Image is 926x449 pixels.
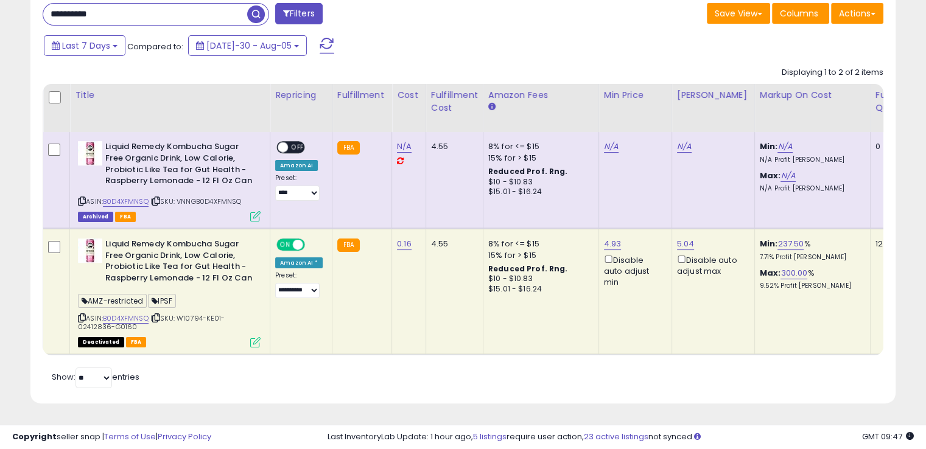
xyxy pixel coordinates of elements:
[12,431,211,443] div: seller snap | |
[760,184,861,193] p: N/A Profit [PERSON_NAME]
[148,294,176,308] span: IPSF
[206,40,292,52] span: [DATE]-30 - Aug-05
[397,89,421,102] div: Cost
[275,271,323,299] div: Preset:
[52,371,139,383] span: Show: entries
[707,3,770,24] button: Save View
[604,253,662,288] div: Disable auto adjust min
[397,238,412,250] a: 0.16
[604,89,667,102] div: Min Price
[760,268,861,290] div: %
[78,212,113,222] span: Listings that have been deleted from Seller Central
[275,3,323,24] button: Filters
[104,431,156,442] a: Terms of Use
[303,240,323,250] span: OFF
[103,197,149,207] a: B0D4XFMNSQ
[158,431,211,442] a: Privacy Policy
[488,102,496,113] small: Amazon Fees.
[760,282,861,290] p: 9.52% Profit [PERSON_NAME]
[78,313,225,332] span: | SKU: W10794-KE01-02412836-G0160
[126,337,147,347] span: FBA
[488,166,568,176] b: Reduced Prof. Rng.
[760,89,865,102] div: Markup on Cost
[115,212,136,222] span: FBA
[754,84,870,132] th: The percentage added to the cost of goods (COGS) that forms the calculator for Min & Max prices.
[677,89,749,102] div: [PERSON_NAME]
[105,238,253,287] b: Liquid Remedy Kombucha Sugar Free Organic Drink, Low Calorie, Probiotic Like Tea for Gut Health -...
[488,187,589,197] div: $15.01 - $16.24
[337,89,387,102] div: Fulfillment
[780,7,818,19] span: Columns
[760,238,861,261] div: %
[488,153,589,164] div: 15% for > $15
[488,250,589,261] div: 15% for > $15
[62,40,110,52] span: Last 7 Days
[275,174,323,201] div: Preset:
[862,431,914,442] span: 2025-08-13 09:47 GMT
[760,141,778,152] b: Min:
[431,238,474,249] div: 4.55
[760,253,861,262] p: 7.71% Profit [PERSON_NAME]
[677,141,692,153] a: N/A
[780,267,807,279] a: 300.00
[78,337,124,347] span: All listings that are unavailable for purchase on Amazon for any reason other than out-of-stock
[275,257,323,268] div: Amazon AI *
[780,170,795,182] a: N/A
[75,89,265,102] div: Title
[488,177,589,187] div: $10 - $10.83
[328,431,914,443] div: Last InventoryLab Update: 1 hour ago, require user action, not synced.
[78,141,261,220] div: ASIN:
[105,141,253,189] b: Liquid Remedy Kombucha Sugar Free Organic Drink, Low Calorie, Probiotic Like Tea for Gut Health -...
[78,141,102,165] img: 41Z22-QlF3L._SL40_.jpg
[604,238,622,250] a: 4.93
[397,141,412,153] a: N/A
[127,41,183,52] span: Compared to:
[288,142,307,153] span: OFF
[772,3,829,24] button: Columns
[12,431,57,442] strong: Copyright
[760,267,781,279] b: Max:
[782,67,883,78] div: Displaying 1 to 2 of 2 items
[777,238,804,250] a: 237.50
[677,238,695,250] a: 5.04
[278,240,293,250] span: ON
[337,141,360,155] small: FBA
[677,253,745,277] div: Disable auto adjust max
[604,141,619,153] a: N/A
[275,160,318,171] div: Amazon AI
[760,238,778,249] b: Min:
[488,141,589,152] div: 8% for <= $15
[431,141,474,152] div: 4.55
[103,313,149,324] a: B0D4XFMNSQ
[875,141,913,152] div: 0
[777,141,792,153] a: N/A
[760,170,781,181] b: Max:
[488,284,589,294] div: $15.01 - $16.24
[188,35,307,56] button: [DATE]-30 - Aug-05
[875,238,913,249] div: 12
[488,263,568,274] b: Reduced Prof. Rng.
[831,3,883,24] button: Actions
[473,431,507,442] a: 5 listings
[150,197,242,206] span: | SKU: VNNGB0D4XFMNSQ
[584,431,648,442] a: 23 active listings
[78,238,102,263] img: 41Z22-QlF3L._SL40_.jpg
[78,238,261,346] div: ASIN:
[337,238,360,252] small: FBA
[431,89,478,114] div: Fulfillment Cost
[44,35,125,56] button: Last 7 Days
[488,274,589,284] div: $10 - $10.83
[875,89,917,114] div: Fulfillable Quantity
[760,156,861,164] p: N/A Profit [PERSON_NAME]
[78,294,147,308] span: AMZ-restricted
[488,238,589,249] div: 8% for <= $15
[488,89,594,102] div: Amazon Fees
[275,89,327,102] div: Repricing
